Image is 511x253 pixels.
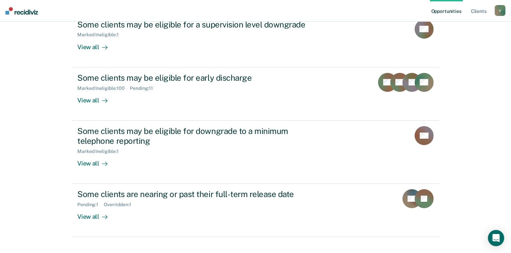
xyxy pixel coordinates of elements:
[104,202,136,208] div: Overridden : 1
[495,5,506,16] button: V
[77,32,124,38] div: Marked Ineligible : 1
[72,14,439,67] a: Some clients may be eligible for a supervision level downgradeMarked Ineligible:1View all
[72,67,439,121] a: Some clients may be eligible for early dischargeMarked Ineligible:100Pending:11View all
[488,230,504,246] div: Open Intercom Messenger
[77,208,115,221] div: View all
[77,20,315,30] div: Some clients may be eligible for a supervision level downgrade
[77,149,124,154] div: Marked Ineligible : 1
[72,184,439,237] a: Some clients are nearing or past their full-term release datePending:1Overridden:1View all
[5,7,38,15] img: Recidiviz
[77,202,104,208] div: Pending : 1
[77,126,315,146] div: Some clients may be eligible for downgrade to a minimum telephone reporting
[72,121,439,184] a: Some clients may be eligible for downgrade to a minimum telephone reportingMarked Ineligible:1Vie...
[77,73,315,83] div: Some clients may be eligible for early discharge
[77,91,115,104] div: View all
[77,154,115,167] div: View all
[77,38,115,51] div: View all
[130,85,158,91] div: Pending : 11
[77,189,315,199] div: Some clients are nearing or past their full-term release date
[77,85,130,91] div: Marked Ineligible : 100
